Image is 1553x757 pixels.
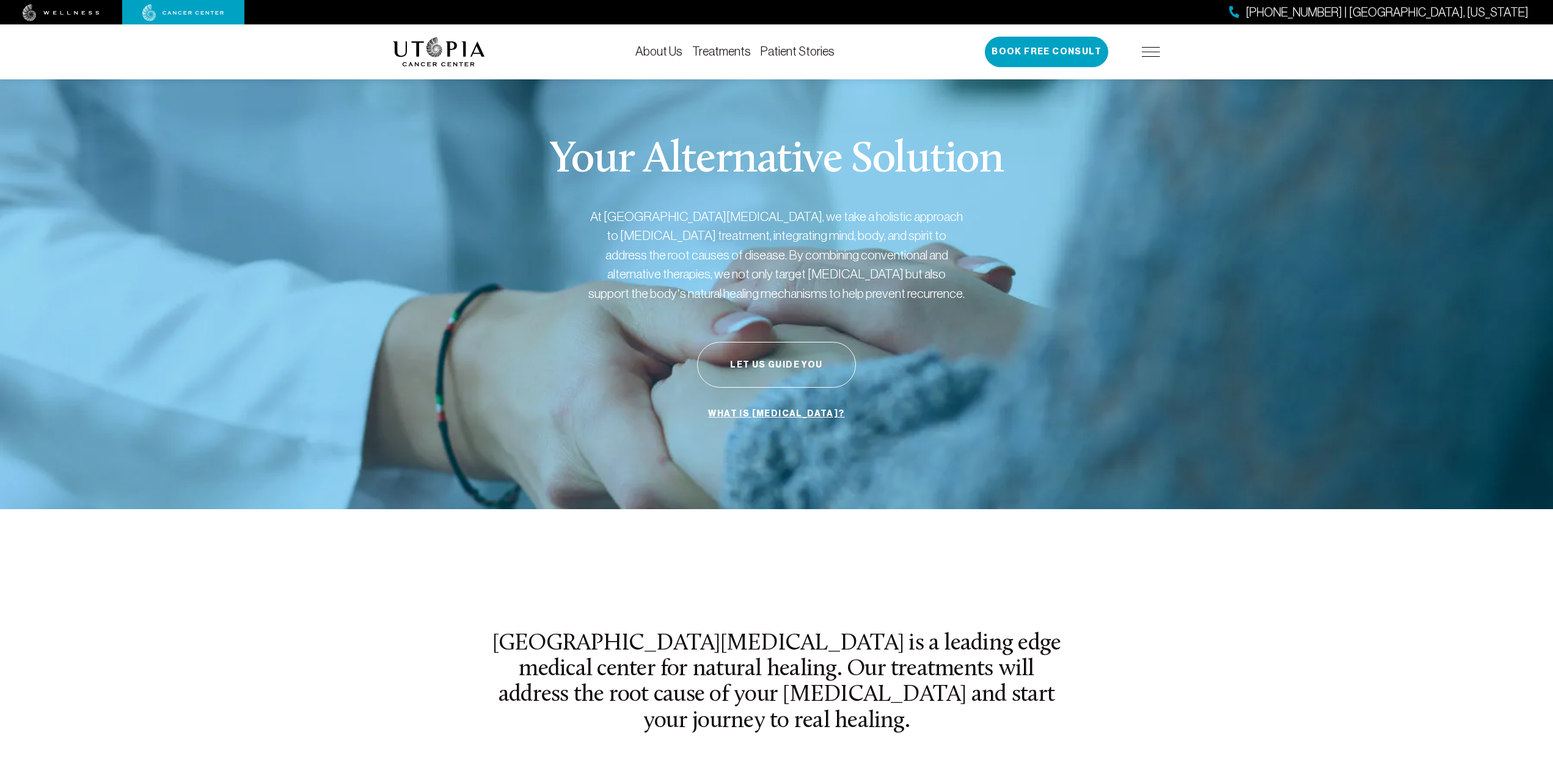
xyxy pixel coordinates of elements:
[491,631,1062,734] h2: [GEOGRAPHIC_DATA][MEDICAL_DATA] is a leading edge medical center for natural healing. Our treatme...
[692,45,751,58] a: Treatments
[587,207,966,303] p: At [GEOGRAPHIC_DATA][MEDICAL_DATA], we take a holistic approach to [MEDICAL_DATA] treatment, inte...
[142,4,224,21] img: cancer center
[1246,4,1529,21] span: [PHONE_NUMBER] | [GEOGRAPHIC_DATA], [US_STATE]
[697,342,856,388] button: Let Us Guide You
[985,37,1108,67] button: Book Free Consult
[549,139,1003,183] p: Your Alternative Solution
[23,4,100,21] img: wellness
[1142,47,1160,57] img: icon-hamburger
[393,37,485,67] img: logo
[761,45,835,58] a: Patient Stories
[705,402,847,426] a: What is [MEDICAL_DATA]?
[635,45,682,58] a: About Us
[1229,4,1529,21] a: [PHONE_NUMBER] | [GEOGRAPHIC_DATA], [US_STATE]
